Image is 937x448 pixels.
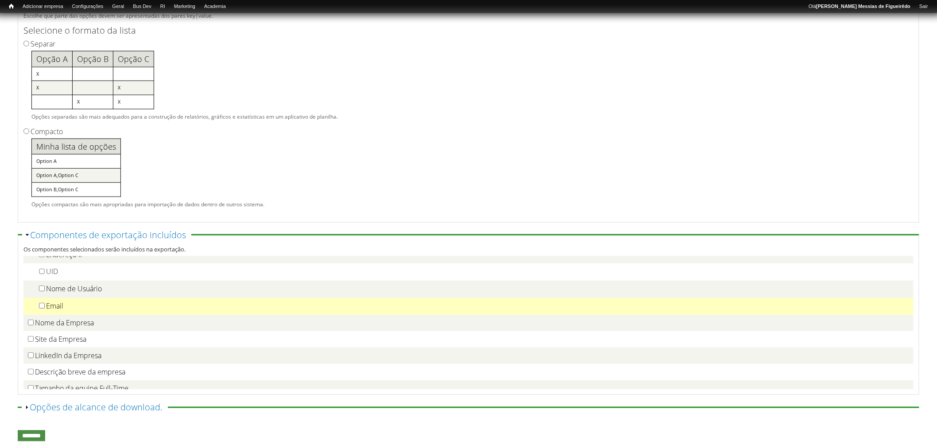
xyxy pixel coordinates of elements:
label: Nome de Usuário [46,284,102,294]
td: X [31,81,72,95]
td: X [31,67,72,81]
label: LinkedIn da Empresa [35,351,101,360]
th: Opção A [31,51,72,67]
span: Início [9,3,14,9]
a: Adicionar empresa [18,2,68,11]
label: UID [46,266,58,276]
td: Option B,Option C [31,183,120,197]
a: Componentes de exportação incluídos [30,229,186,241]
td: Option A,Option C [31,169,120,183]
a: Configurações [68,2,108,11]
label: Site da Empresa [35,334,86,344]
div: Os componentes selecionados serão incluídos na exportação. [23,245,914,257]
a: Olá[PERSON_NAME] Messias de Figueirêdo [804,2,915,11]
a: Academia [200,2,230,11]
label: Selecione o formato da lista [23,24,899,37]
a: Marketing [170,2,200,11]
th: Opção C [113,51,154,67]
label: Descrição breve da empresa [35,367,125,377]
div: Opções separadas são mais adequados para a construção de relatórios, gráficos e estatísticas em u... [31,51,908,120]
a: Geral [108,2,128,11]
label: Separar [31,39,55,49]
div: Escolhe que parte das opções devem ser apresentadas dos pares key|value. [23,13,908,19]
th: Minha lista de opções [31,139,120,154]
label: Compacto [31,127,63,136]
label: Email [46,301,63,311]
label: Nome da Empresa [35,318,94,328]
td: X [113,95,154,109]
a: Sair [915,2,933,11]
td: Option A [31,154,120,169]
th: Opção B [72,51,113,67]
a: RI [156,2,170,11]
td: X [72,95,113,109]
a: Bus Dev [128,2,156,11]
strong: [PERSON_NAME] Messias de Figueirêdo [816,4,910,9]
td: X [113,81,154,95]
div: Opções compactas são mais apropriadas para importação de dados dentro de outros sistema. [31,139,908,208]
label: Tamanho da equipe Full-Time [35,383,128,393]
a: Início [4,2,18,11]
a: Opções de alcance de download. [30,401,163,413]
